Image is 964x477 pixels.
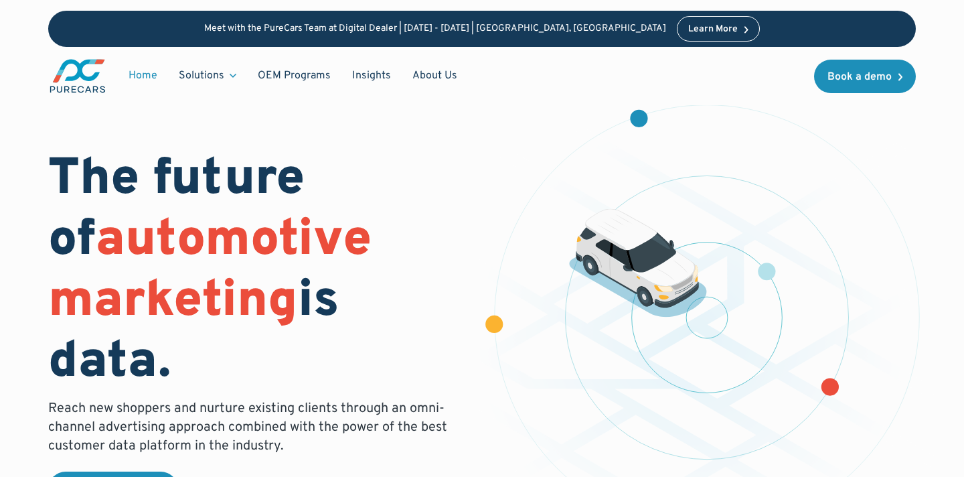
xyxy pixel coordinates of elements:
[118,63,168,88] a: Home
[168,63,247,88] div: Solutions
[677,16,760,42] a: Learn More
[827,72,892,82] div: Book a demo
[569,208,707,318] img: illustration of a vehicle
[48,209,372,334] span: automotive marketing
[179,68,224,83] div: Solutions
[247,63,341,88] a: OEM Programs
[341,63,402,88] a: Insights
[48,150,466,395] h1: The future of is data.
[814,60,916,93] a: Book a demo
[688,25,738,34] div: Learn More
[48,58,107,94] img: purecars logo
[48,399,455,456] p: Reach new shoppers and nurture existing clients through an omni-channel advertising approach comb...
[204,23,666,35] p: Meet with the PureCars Team at Digital Dealer | [DATE] - [DATE] | [GEOGRAPHIC_DATA], [GEOGRAPHIC_...
[402,63,468,88] a: About Us
[48,58,107,94] a: main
